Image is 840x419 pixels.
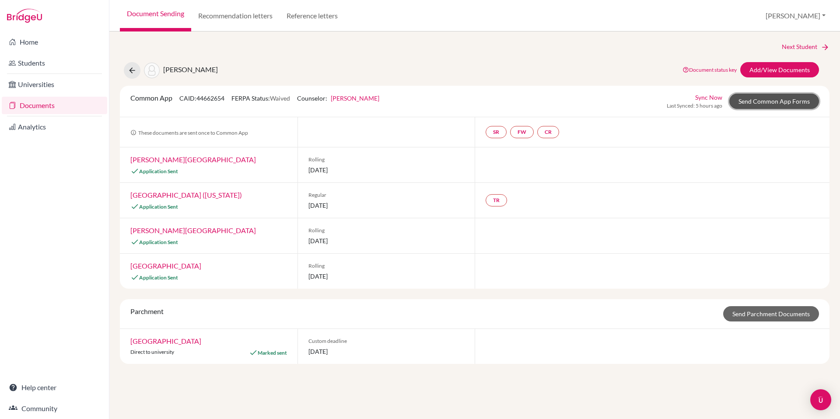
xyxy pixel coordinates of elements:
span: Parchment [130,307,164,315]
span: Application Sent [139,203,178,210]
span: Custom deadline [308,337,465,345]
span: FERPA Status: [231,94,290,102]
span: Counselor: [297,94,379,102]
a: SR [486,126,507,138]
span: Marked sent [258,349,287,356]
a: Community [2,400,107,417]
a: Next Student [782,42,829,52]
button: [PERSON_NAME] [762,7,829,24]
a: [GEOGRAPHIC_DATA] [130,337,201,345]
span: Last Synced: 5 hours ago [667,102,722,110]
span: Rolling [308,156,465,164]
a: [GEOGRAPHIC_DATA] ([US_STATE]) [130,191,242,199]
span: Regular [308,191,465,199]
span: [DATE] [308,236,465,245]
a: Sync Now [695,93,722,102]
a: Add/View Documents [740,62,819,77]
span: These documents are sent once to Common App [130,129,248,136]
a: Universities [2,76,107,93]
span: [DATE] [308,347,465,356]
a: Help center [2,379,107,396]
span: [DATE] [308,272,465,281]
div: Open Intercom Messenger [810,389,831,410]
a: Send Common App Forms [729,94,819,109]
span: Common App [130,94,172,102]
a: [PERSON_NAME] [331,94,379,102]
span: Application Sent [139,168,178,175]
a: Document status key [682,66,737,73]
a: TR [486,194,507,206]
a: Documents [2,97,107,114]
span: Rolling [308,262,465,270]
a: Home [2,33,107,51]
span: Application Sent [139,274,178,281]
span: CAID: 44662654 [179,94,224,102]
span: Rolling [308,227,465,234]
span: [PERSON_NAME] [163,65,218,73]
a: CR [537,126,559,138]
span: Direct to university [130,349,174,355]
span: Application Sent [139,239,178,245]
span: Waived [270,94,290,102]
a: Students [2,54,107,72]
a: [PERSON_NAME][GEOGRAPHIC_DATA] [130,155,256,164]
a: Analytics [2,118,107,136]
a: [GEOGRAPHIC_DATA] [130,262,201,270]
span: [DATE] [308,165,465,175]
a: FW [510,126,534,138]
img: Bridge-U [7,9,42,23]
a: Send Parchment Documents [723,306,819,321]
a: [PERSON_NAME][GEOGRAPHIC_DATA] [130,226,256,234]
span: [DATE] [308,201,465,210]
